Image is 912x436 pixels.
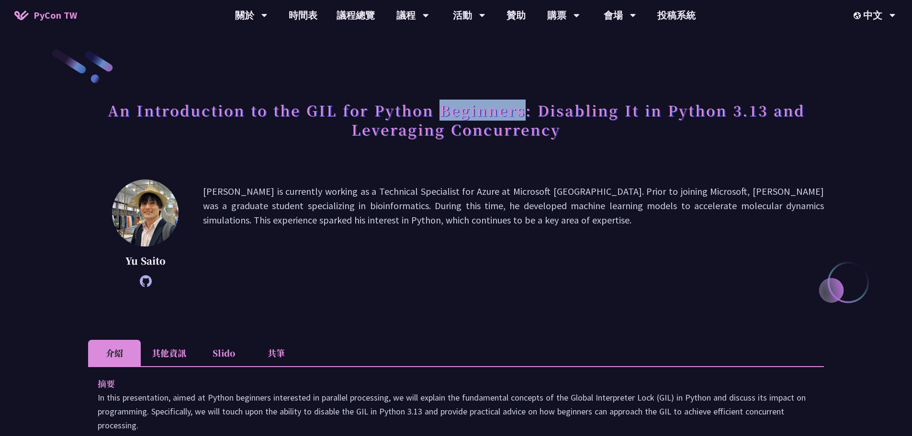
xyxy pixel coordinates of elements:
[14,11,29,20] img: Home icon of PyCon TW 2025
[98,391,814,432] p: In this presentation, aimed at Python beginners interested in parallel processing, we will explai...
[112,254,179,268] p: Yu Saito
[5,3,87,27] a: PyCon TW
[34,8,77,22] span: PyCon TW
[112,179,179,246] img: Yu Saito
[854,12,863,19] img: Locale Icon
[141,340,197,366] li: 其他資訊
[197,340,250,366] li: Slido
[203,184,824,282] p: [PERSON_NAME] is currently working as a Technical Specialist for Azure at Microsoft [GEOGRAPHIC_D...
[88,96,824,144] h1: An Introduction to the GIL for Python Beginners: Disabling It in Python 3.13 and Leveraging Concu...
[250,340,303,366] li: 共筆
[88,340,141,366] li: 介紹
[98,377,795,391] p: 摘要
